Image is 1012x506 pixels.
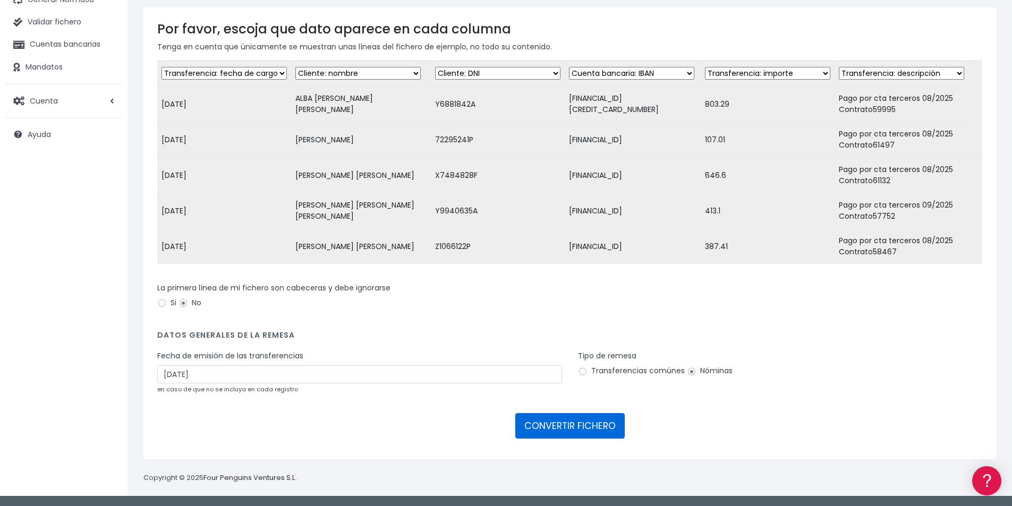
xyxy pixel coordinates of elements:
[701,87,835,122] td: 803.29
[30,95,58,106] span: Cuenta
[431,158,565,193] td: X7484828F
[578,365,685,376] label: Transferencias comúnes
[835,122,974,158] td: Pago por cta terceros 08/2025 Contrato61497
[565,87,701,122] td: [FINANCIAL_ID][CREDIT_CARD_NUMBER]
[291,158,431,193] td: [PERSON_NAME] [PERSON_NAME]
[203,473,296,483] a: Four Penguins Ventures S.L.
[157,331,982,345] h4: Datos generales de la remesa
[146,306,205,316] a: POWERED BY ENCHANT
[291,87,431,122] td: ALBA [PERSON_NAME] [PERSON_NAME]
[291,122,431,158] td: [PERSON_NAME]
[701,122,835,158] td: 107.01
[5,33,122,56] a: Cuentas bancarias
[687,365,733,376] label: Nóminas
[835,158,974,193] td: Pago por cta terceros 08/2025 Contrato61132
[11,90,202,107] a: Información general
[835,229,974,264] td: Pago por cta terceros 08/2025 Contrato58467
[11,255,202,265] div: Programadores
[11,151,202,167] a: Problemas habituales
[157,350,303,362] label: Fecha de emisión de las transferencias
[11,228,202,244] a: General
[157,158,291,193] td: [DATE]
[11,117,202,127] div: Convertir ficheros
[565,229,701,264] td: [FINANCIAL_ID]
[178,297,201,308] label: No
[11,74,202,84] div: Información general
[157,193,291,229] td: [DATE]
[11,167,202,184] a: Videotutoriales
[515,413,625,439] button: CONVERTIR FICHERO
[11,134,202,151] a: Formatos
[11,271,202,288] a: API
[701,158,835,193] td: 646.6
[578,350,636,362] label: Tipo de remesa
[11,184,202,200] a: Perfiles de empresas
[565,158,701,193] td: [FINANCIAL_ID]
[5,56,122,79] a: Mandatos
[701,193,835,229] td: 413.1
[431,87,565,122] td: Y6881842A
[157,282,390,294] label: La primera línea de mi fichero son cabeceras y debe ignorarse
[157,385,298,393] small: en caso de que no se incluya en cada registro
[291,229,431,264] td: [PERSON_NAME] [PERSON_NAME]
[565,122,701,158] td: [FINANCIAL_ID]
[431,229,565,264] td: Z1066122P
[431,193,565,229] td: Y9940635A
[565,193,701,229] td: [FINANCIAL_ID]
[143,473,298,484] p: Copyright © 2025 .
[157,229,291,264] td: [DATE]
[157,21,982,37] h3: Por favor, escoja que dato aparece en cada columna
[157,297,176,308] label: Si
[835,193,974,229] td: Pago por cta terceros 09/2025 Contrato57752
[5,123,122,145] a: Ayuda
[291,193,431,229] td: [PERSON_NAME] [PERSON_NAME] [PERSON_NAME]
[5,90,122,112] a: Cuenta
[157,87,291,122] td: [DATE]
[11,284,202,303] button: Contáctanos
[431,122,565,158] td: 72295241P
[157,41,982,53] p: Tenga en cuenta que únicamente se muestran unas líneas del fichero de ejemplo, no todo su contenido.
[835,87,974,122] td: Pago por cta terceros 08/2025 Contrato59995
[28,129,51,140] span: Ayuda
[11,211,202,221] div: Facturación
[5,11,122,33] a: Validar fichero
[157,122,291,158] td: [DATE]
[701,229,835,264] td: 387.41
